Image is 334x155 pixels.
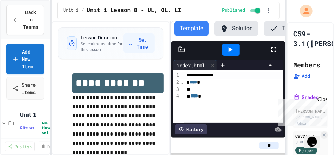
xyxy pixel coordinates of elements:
span: Back to Teams [23,9,38,31]
button: Template [174,21,209,36]
span: Member [299,147,314,154]
span: | [293,82,297,91]
div: 2 [173,79,180,86]
span: Unit 1 [20,112,48,118]
div: index.html [173,62,208,69]
div: 4 [173,93,180,100]
button: Solution [214,21,258,36]
button: Back to Teams [6,5,44,35]
a: Add New Item [6,44,44,74]
button: Add [293,73,310,80]
h2: Members [293,60,320,70]
button: Tests [264,21,301,36]
a: Delete [38,142,65,151]
span: Fold line [180,79,184,85]
a: Share Items [6,77,44,100]
a: Publish [5,142,35,151]
span: 6 items [20,126,34,130]
span: Published [222,8,245,13]
span: • [37,125,39,131]
div: 1 [173,72,180,79]
h3: Lesson Duration [81,34,124,41]
div: [EMAIL_ADDRESS][DOMAIN_NAME] [295,139,319,145]
div: Cayden Alamo [295,133,319,139]
div: My Account [292,3,314,19]
button: Grades [293,94,319,101]
iframe: chat widget [304,127,327,148]
span: No time set [42,121,51,135]
span: Unit 1 Lesson 8 - UL, OL, LI [87,6,181,15]
div: Content is published and visible to students [222,6,262,15]
button: Set Time [123,33,155,53]
span: Unit 1 [63,8,78,13]
div: History [175,124,207,134]
span: / [81,8,84,13]
div: 3 [173,86,180,93]
p: Set estimated time for this lesson [81,41,124,52]
div: index.html [173,60,217,70]
div: Chat with us now!Close [3,3,49,45]
iframe: chat widget [276,96,327,126]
